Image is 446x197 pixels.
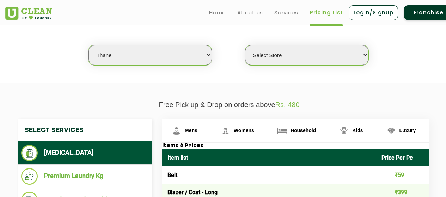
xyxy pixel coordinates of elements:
th: Item list [162,149,376,166]
img: Household [276,125,288,137]
span: Kids [352,128,363,133]
span: Womens [234,128,254,133]
img: Dry Cleaning [21,145,38,161]
li: [MEDICAL_DATA] [21,145,148,161]
td: Belt [162,166,376,184]
th: Price Per Pc [376,149,430,166]
a: Login/Signup [349,5,398,20]
a: Home [209,8,226,17]
img: Premium Laundry Kg [21,168,38,185]
img: UClean Laundry and Dry Cleaning [5,7,52,20]
img: Mens [170,125,183,137]
span: Household [291,128,316,133]
img: Kids [338,125,350,137]
img: Womens [219,125,232,137]
span: Luxury [399,128,416,133]
span: Rs. 480 [275,101,300,109]
h3: Items & Prices [162,143,429,149]
a: Services [274,8,298,17]
h4: Select Services [18,119,152,141]
a: About us [237,8,263,17]
a: Pricing List [310,8,343,17]
li: Premium Laundry Kg [21,168,148,185]
span: Mens [185,128,197,133]
img: Luxury [385,125,397,137]
td: ₹59 [376,166,430,184]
